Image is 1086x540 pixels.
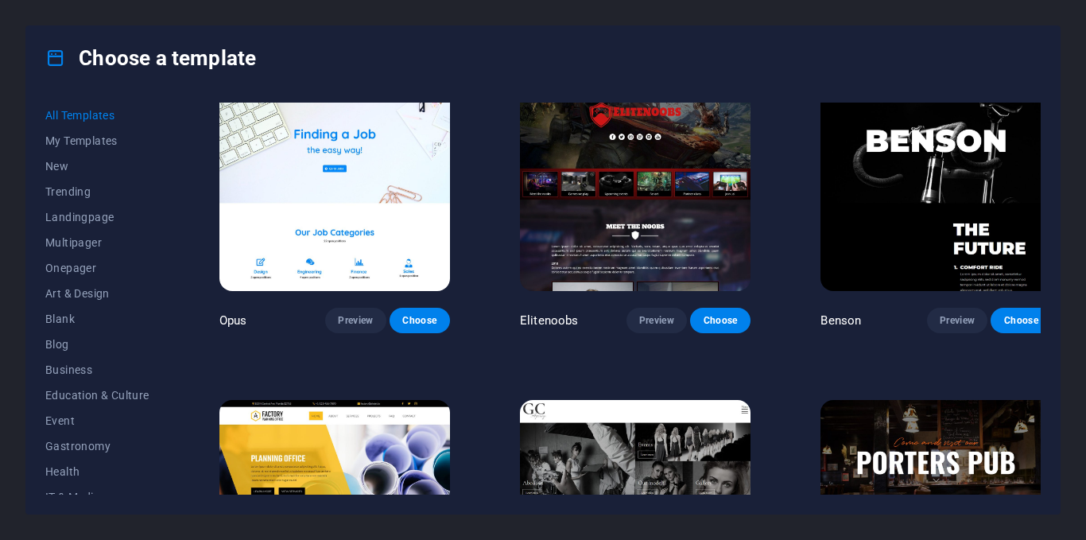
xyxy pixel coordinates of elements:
span: Choose [402,314,437,327]
button: IT & Media [45,484,149,510]
button: Art & Design [45,281,149,306]
button: Preview [626,308,687,333]
span: Blank [45,313,149,325]
span: Preview [639,314,674,327]
span: Multipager [45,236,149,249]
span: Event [45,414,149,427]
button: Multipager [45,230,149,255]
button: Event [45,408,149,433]
button: Choose [991,308,1051,333]
button: Blank [45,306,149,332]
button: Health [45,459,149,484]
span: Preview [940,314,975,327]
span: New [45,160,149,173]
button: Preview [325,308,386,333]
button: Gastronomy [45,433,149,459]
button: Landingpage [45,204,149,230]
button: Preview [927,308,987,333]
span: Choose [1003,314,1038,327]
button: Blog [45,332,149,357]
span: Art & Design [45,287,149,300]
span: Onepager [45,262,149,274]
button: Onepager [45,255,149,281]
button: New [45,153,149,179]
span: My Templates [45,134,149,147]
button: My Templates [45,128,149,153]
button: Choose [390,308,450,333]
span: Gastronomy [45,440,149,453]
span: Health [45,465,149,478]
span: Trending [45,185,149,198]
span: Business [45,363,149,376]
button: Choose [690,308,751,333]
p: Benson [820,313,861,328]
span: All Templates [45,109,149,122]
img: Elitenoobs [520,79,751,292]
h4: Choose a template [45,45,256,71]
button: All Templates [45,103,149,128]
span: Education & Culture [45,389,149,402]
img: Benson [820,79,1051,292]
p: Elitenoobs [520,313,578,328]
span: Landingpage [45,211,149,223]
span: Choose [703,314,738,327]
span: IT & Media [45,491,149,503]
button: Business [45,357,149,383]
p: Opus [219,313,247,328]
span: Blog [45,338,149,351]
img: Opus [219,79,450,292]
button: Trending [45,179,149,204]
button: Education & Culture [45,383,149,408]
span: Preview [338,314,373,327]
